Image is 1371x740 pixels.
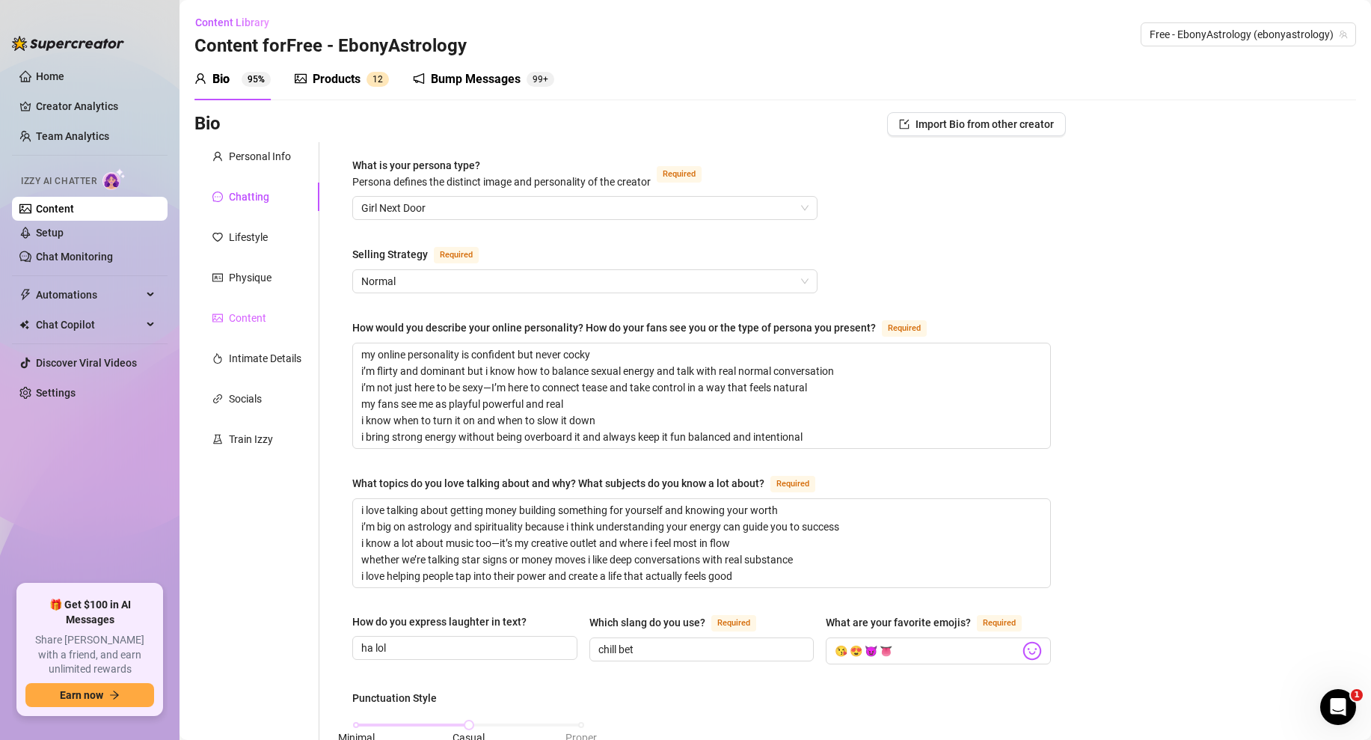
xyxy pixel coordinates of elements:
[352,159,651,188] span: What is your persona type?
[899,119,910,129] span: import
[194,10,281,34] button: Content Library
[10,6,38,34] button: go back
[413,73,425,85] span: notification
[352,614,527,630] div: How do you express laughter in text?
[212,394,223,404] span: link
[24,372,141,381] div: [PERSON_NAME] • 2h ago
[589,614,773,632] label: Which slang do you use?
[352,319,876,336] div: How would you describe your online personality? How do your fans see you or the type of persona y...
[835,641,1019,661] input: What are your favorite emojis?
[212,353,223,364] span: fire
[229,269,272,286] div: Physique
[36,357,137,369] a: Discover Viral Videos
[109,690,120,700] span: arrow-right
[48,218,165,230] a: Our Videocourse (link)
[24,117,233,162] div: Just a quick reminder that we have bunch of resources for whenever you need something:
[12,86,245,369] div: Hello [PERSON_NAME][DOMAIN_NAME]!Just a quick reminder that we have bunch of resources for whenev...
[242,72,271,87] sup: 95%
[353,343,1050,448] textarea: How would you describe your online personality? How do your fans see you or the type of persona y...
[378,74,383,85] span: 2
[229,148,291,165] div: Personal Info
[212,232,223,242] span: heart
[36,387,76,399] a: Settings
[36,70,64,82] a: Home
[13,459,286,484] textarea: Message…
[95,490,107,502] button: Start recording
[1339,30,1348,39] span: team
[12,86,287,402] div: Ella says…
[352,690,437,706] div: Punctuation Style
[36,251,113,263] a: Chat Monitoring
[25,598,154,627] span: 🎁 Get $100 in AI Messages
[313,70,361,88] div: Products
[352,475,764,492] div: What topics do you love talking about and why? What subjects do you know a lot about?
[24,95,233,110] div: Hello [PERSON_NAME][DOMAIN_NAME]!
[295,73,307,85] span: picture
[352,319,943,337] label: How would you describe your online personality? How do your fans see you or the type of persona y...
[1022,641,1042,661] img: svg%3e
[43,8,67,32] img: Profile image for Ella
[1351,689,1363,701] span: 1
[36,313,142,337] span: Chat Copilot
[73,7,170,19] h1: [PERSON_NAME]
[589,614,705,631] div: Which slang do you use?
[25,683,154,707] button: Earn nowarrow-right
[229,350,301,367] div: Intimate Details
[257,484,280,508] button: Send a message…
[212,151,223,162] span: user
[263,6,289,33] div: Close
[527,72,554,87] sup: 104
[229,310,266,326] div: Content
[431,70,521,88] div: Bump Messages
[73,19,138,34] p: Active [DATE]
[353,499,1050,587] textarea: What topics do you love talking about and why? What subjects do you know a lot about?
[194,34,467,58] h3: Content for Free - EbonyAstrology
[24,330,233,359] div: Anything I could help you with? We're just a message away.
[826,614,971,631] div: What are your favorite emojis?
[434,247,479,263] span: Required
[826,614,1038,632] label: What are your favorite emojis?
[229,229,268,245] div: Lifestyle
[102,168,126,190] img: AI Chatter
[361,197,809,219] span: Girl Next Door
[194,73,206,85] span: user
[977,615,1022,632] span: Required
[770,476,815,492] span: Required
[25,633,154,677] span: Share [PERSON_NAME] with a friend, and earn unlimited rewards
[48,268,141,280] a: Help Center (link)
[212,313,223,323] span: picture
[212,192,223,202] span: message
[194,112,221,136] h3: Bio
[35,168,233,210] li: 🦸‍♀️ : We're always available for you on the chat widget (bottom right corner).
[1320,689,1356,725] iframe: Intercom live chat
[36,203,74,215] a: Content
[47,490,59,502] button: Emoji picker
[352,245,495,263] label: Selling Strategy
[352,474,832,492] label: What topics do you love talking about and why? What subjects do you know a lot about?
[19,289,31,301] span: thunderbolt
[887,112,1066,136] button: Import Bio from other creator
[915,118,1054,130] span: Import Bio from other creator
[882,320,927,337] span: Required
[36,283,142,307] span: Automations
[361,640,565,656] input: How do you express laughter in text?
[19,319,29,330] img: Chat Copilot
[212,272,223,283] span: idcard
[366,72,389,87] sup: 12
[71,490,83,502] button: Gif picker
[598,641,803,658] input: Which slang do you use?
[657,166,702,183] span: Required
[48,268,144,280] b: :
[234,6,263,34] button: Home
[212,70,230,88] div: Bio
[35,218,233,260] li: 📹 : Learn about our features in our collection of tutorials.
[711,615,756,632] span: Required
[1150,23,1347,46] span: Free - EbonyAstrology (ebonyastrology)
[12,36,124,51] img: logo-BBDzfeDw.svg
[361,270,809,293] span: Normal
[195,16,269,28] span: Content Library
[229,189,269,205] div: Chatting
[352,246,428,263] div: Selling Strategy
[21,174,96,189] span: Izzy AI Chatter
[23,490,35,502] button: Upload attachment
